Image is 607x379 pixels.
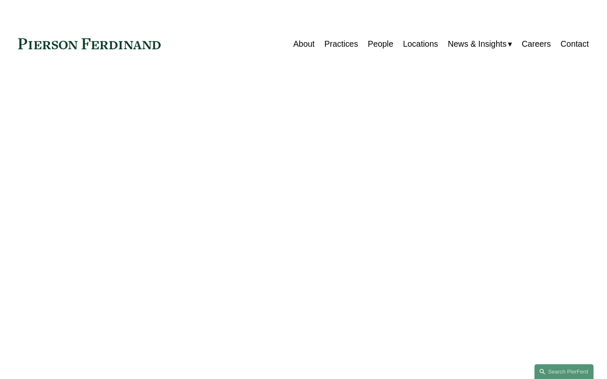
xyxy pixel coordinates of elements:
[293,36,315,52] a: About
[448,36,512,52] a: folder dropdown
[561,36,589,52] a: Contact
[324,36,358,52] a: Practices
[368,36,393,52] a: People
[522,36,551,52] a: Careers
[534,364,594,379] a: Search this site
[448,37,506,51] span: News & Insights
[403,36,438,52] a: Locations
